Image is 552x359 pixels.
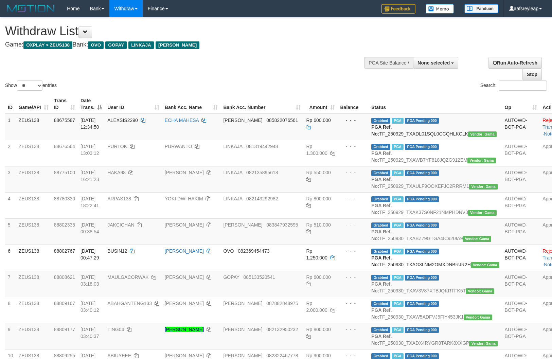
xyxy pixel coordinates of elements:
span: 88775100 [54,170,75,175]
select: Showentries [17,80,42,91]
div: - - - [340,117,366,124]
b: PGA Ref. No: [371,150,392,163]
span: LINKAJA [223,144,242,149]
input: Search: [499,80,547,91]
td: 3 [5,166,16,192]
span: Grabbed [371,301,390,307]
span: 88675587 [54,118,75,123]
span: Grabbed [371,275,390,281]
td: AUTOWD-BOT-PGA [502,245,540,271]
span: Rp 510.000 [306,222,331,228]
td: 2 [5,140,16,166]
a: [PERSON_NAME] [165,274,204,280]
td: AUTOWD-BOT-PGA [502,140,540,166]
span: 88809177 [54,327,75,332]
div: - - - [340,352,366,359]
span: 88809167 [54,301,75,306]
th: Status [369,94,502,114]
span: [PERSON_NAME] [223,353,262,358]
td: AUTOWD-BOT-PGA [502,192,540,218]
span: [DATE] 03:40:37 [81,327,99,339]
img: panduan.png [464,4,498,13]
span: Rp 550.000 [306,170,331,175]
span: Rp 600.000 [306,274,331,280]
th: Game/API: activate to sort column ascending [16,94,51,114]
td: AUTOWD-BOT-PGA [502,323,540,349]
span: Copy 087882848975 to clipboard [266,301,298,306]
span: Marked by aaftanly [392,327,404,333]
td: ZEUS138 [16,297,51,323]
span: Marked by aafnoeunsreypich [392,170,404,176]
span: OVO [223,248,234,254]
td: TF_250929_TXADL01SQL0CCQHLKCLK [369,114,502,140]
div: - - - [340,169,366,176]
span: Marked by aafnoeunsreypich [392,196,404,202]
a: Run Auto-Refresh [488,57,542,69]
span: [DATE] 12:34:50 [81,118,99,130]
span: [DATE] 00:38:54 [81,222,99,234]
span: PGA Pending [405,249,439,254]
span: GOPAY [105,41,127,49]
img: Button%20Memo.svg [426,4,454,14]
span: Copy 085822076561 to clipboard [266,118,298,123]
span: Grabbed [371,249,390,254]
span: [DATE] 13:03:12 [81,144,99,156]
span: None selected [417,60,450,66]
th: Bank Acc. Name: activate to sort column ascending [162,94,221,114]
span: [DATE] 18:22:41 [81,196,99,208]
span: [PERSON_NAME] [223,222,262,228]
td: ZEUS138 [16,245,51,271]
span: Vendor URL: https://trx31.1velocity.biz [469,341,498,346]
span: [PERSON_NAME] [223,301,262,306]
b: PGA Ref. No: [371,334,392,346]
div: PGA Site Balance / [364,57,413,69]
span: PGA Pending [405,144,439,150]
td: TF_250930_TXAV3V87XTBJQKRTFK5T [369,271,502,297]
td: TF_250930_TXABZ79GTGA4IC920IA9 [369,218,502,245]
a: [PERSON_NAME] [165,353,204,358]
th: Trans ID: activate to sort column ascending [51,94,78,114]
button: None selected [413,57,458,69]
a: [PERSON_NAME] [165,170,204,175]
span: [PERSON_NAME] [223,327,262,332]
b: PGA Ref. No: [371,124,392,137]
span: PGA Pending [405,275,439,281]
td: AUTOWD-BOT-PGA [502,166,540,192]
a: ECHA MAHESA [165,118,199,123]
span: JAKCICHAN [107,222,134,228]
span: Grabbed [371,144,390,150]
th: User ID: activate to sort column ascending [105,94,162,114]
span: Marked by aafsreyleap [392,275,404,281]
td: TF_250929_TXAK37S0NF21NMPHDNV3 [369,192,502,218]
h4: Game: Bank: [5,41,361,48]
td: AUTOWD-BOT-PGA [502,218,540,245]
span: LINKAJA [223,196,242,201]
span: Rp 1.250.000 [306,248,327,261]
span: Vendor URL: https://trx31.1velocity.biz [463,236,491,242]
th: Balance [338,94,369,114]
img: MOTION_logo.png [5,3,57,14]
a: [PERSON_NAME] [165,222,204,228]
span: Vendor URL: https://trx31.1velocity.biz [471,262,499,268]
td: AUTOWD-BOT-PGA [502,297,540,323]
span: LINKAJA [128,41,154,49]
span: Grabbed [371,353,390,359]
a: [PERSON_NAME] [165,248,204,254]
td: ZEUS138 [16,114,51,140]
a: YOKI DWI HAKIM [165,196,203,201]
span: 88808621 [54,274,75,280]
span: [PERSON_NAME] [156,41,199,49]
span: BUSIN12 [107,248,127,254]
span: Vendor URL: https://trx31.1velocity.biz [464,315,492,320]
span: PGA Pending [405,118,439,124]
span: PGA Pending [405,327,439,333]
a: [PERSON_NAME] [165,301,204,306]
span: OVO [88,41,104,49]
div: - - - [340,274,366,281]
div: - - - [340,195,366,202]
span: [PERSON_NAME] [223,118,262,123]
label: Show entries [5,80,57,91]
th: Bank Acc. Number: activate to sort column ascending [220,94,303,114]
div: - - - [340,248,366,254]
td: AUTOWD-BOT-PGA [502,271,540,297]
